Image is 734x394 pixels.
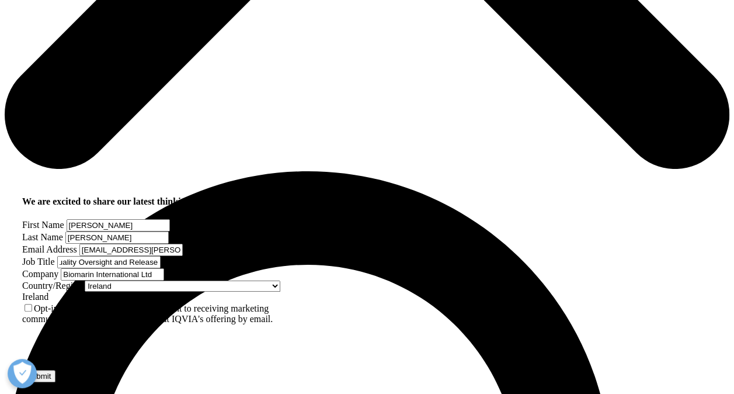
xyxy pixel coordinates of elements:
iframe: reCAPTCHA [22,324,200,370]
label: Opt-in - by selecting this box, I consent to receiving marketing communications and information a... [22,303,273,324]
button: Open Preferences [8,359,37,388]
label: Country/Region [22,281,82,291]
h4: We are excited to share our latest thinking with you. [22,196,305,207]
span: Ireland [22,292,48,302]
label: First Name [22,220,64,230]
label: Job Title [22,257,55,267]
input: Submit [22,370,55,382]
label: Email Address [22,244,77,254]
label: Last Name [22,232,63,242]
input: Opt-in - by selecting this box, I consent to receiving marketing communications and information a... [25,304,32,312]
label: Company [22,269,58,279]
